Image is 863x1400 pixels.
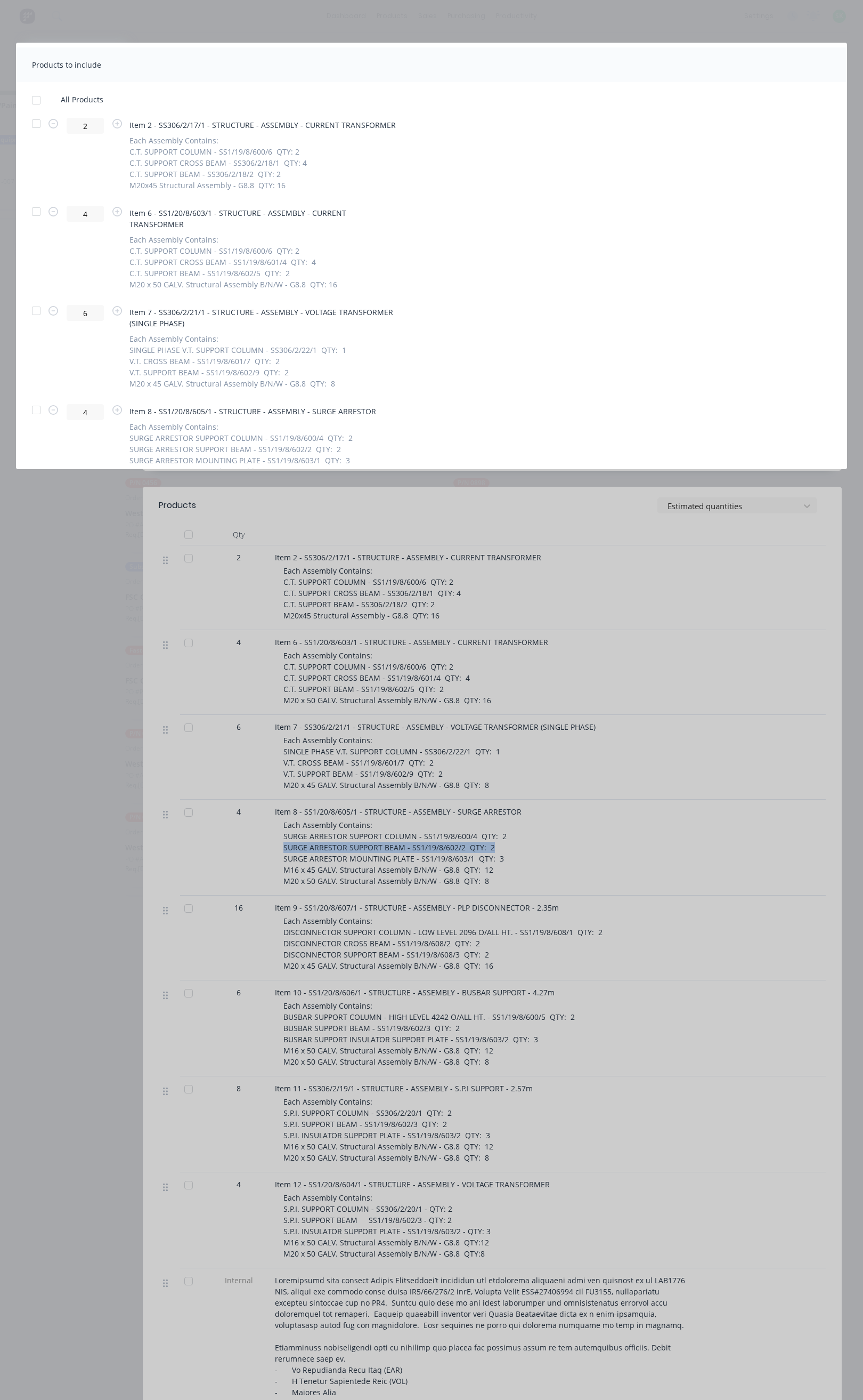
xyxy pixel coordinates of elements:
[129,421,376,488] div: Each Assembly Contains: SURGE ARRESTOR SUPPORT COLUMN - SS1/19/8/600/4 QTY: 2 SURGE ARRESTOR SUPP...
[129,333,396,389] div: Each Assembly Contains: SINGLE PHASE V.T. SUPPORT COLUMN - SS306/2/22/1 QTY: 1 V.T. CROSS BEAM - ...
[129,406,376,417] span: Item 8 - SS1/20/8/605/1 - STRUCTURE - ASSEMBLY - SURGE ARRESTOR
[32,60,101,70] span: Products to include
[129,307,396,329] span: Item 7 - SS306/2/21/1 - STRUCTURE - ASSEMBLY - VOLTAGE TRANSFORMER (SINGLE PHASE)
[129,234,396,290] div: Each Assembly Contains: C.T. SUPPORT COLUMN - SS1/19/8/600/6 QTY: 2 C.T. SUPPORT CROSS BEAM - SS1...
[61,94,110,105] span: All Products
[129,135,396,191] div: Each Assembly Contains: C.T. SUPPORT COLUMN - SS1/19/8/600/6 QTY: 2 C.T. SUPPORT CROSS BEAM - SS3...
[129,207,396,230] span: Item 6 - SS1/20/8/603/1 - STRUCTURE - ASSEMBLY - CURRENT TRANSFORMER
[129,119,396,131] span: Item 2 - SS306/2/17/1 - STRUCTURE - ASSEMBLY - CURRENT TRANSFORMER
